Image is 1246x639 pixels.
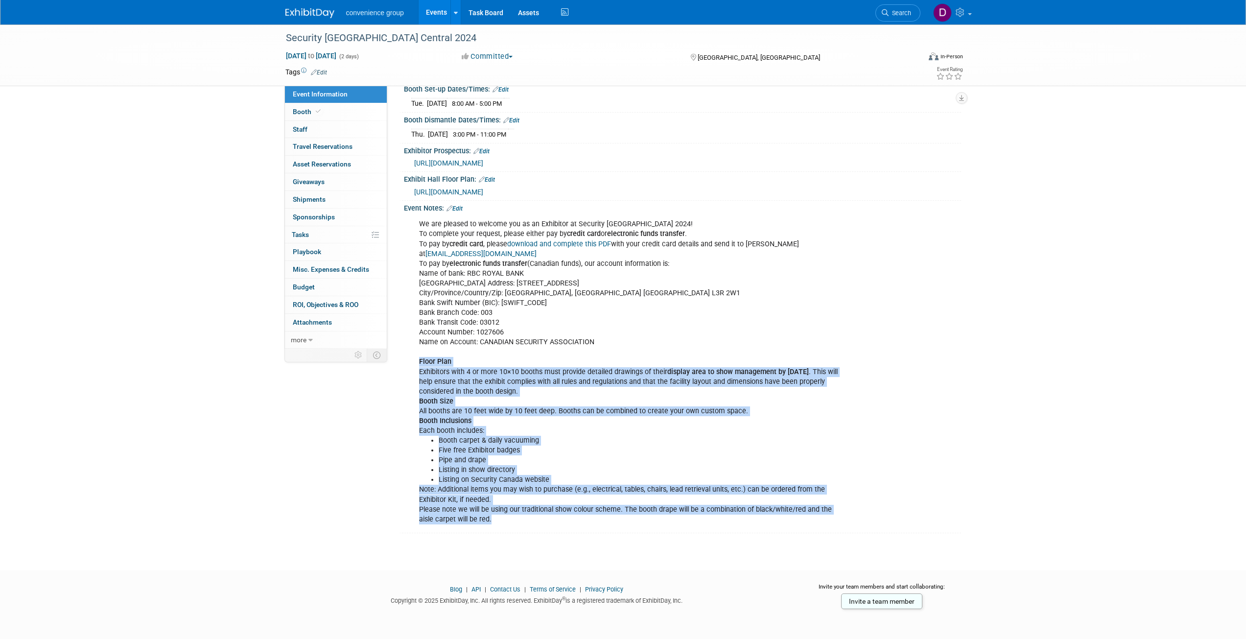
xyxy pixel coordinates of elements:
a: Tasks [285,226,387,243]
span: convenience group [346,9,404,17]
b: display area to show management by [DATE] [667,368,809,376]
a: Budget [285,279,387,296]
li: Pipe and drape [439,455,847,465]
a: Event Information [285,86,387,103]
td: Toggle Event Tabs [367,349,387,361]
div: Event Rating [936,67,963,72]
b: credit card [567,230,601,238]
span: | [522,586,528,593]
span: Shipments [293,195,326,203]
img: Diego Boechat [933,3,952,22]
a: Travel Reservations [285,138,387,155]
td: [DATE] [428,129,448,140]
a: Playbook [285,243,387,260]
a: [EMAIL_ADDRESS][DOMAIN_NAME] [425,250,537,258]
a: Blog [450,586,462,593]
b: Floor Plan [419,357,451,366]
td: Tue. [411,98,427,109]
td: Personalize Event Tab Strip [350,349,367,361]
td: Tags [285,67,327,77]
span: Event Information [293,90,348,98]
span: more [291,336,306,344]
div: Booth Dismantle Dates/Times: [404,113,961,125]
a: Edit [311,69,327,76]
b: electronic funds transfer [449,260,527,268]
a: API [471,586,481,593]
a: Search [875,4,920,22]
span: | [464,586,470,593]
a: Edit [503,117,519,124]
b: electronic funds transfer [607,230,685,238]
a: Edit [473,148,490,155]
div: Event Format [863,51,964,66]
a: Contact Us [490,586,520,593]
a: Asset Reservations [285,156,387,173]
div: Security [GEOGRAPHIC_DATA] Central 2024 [282,29,906,47]
button: Committed [458,51,517,62]
a: Edit [479,176,495,183]
td: Thu. [411,129,428,140]
span: Giveaways [293,178,325,186]
span: (2 days) [338,53,359,60]
a: download and complete this PDF [507,240,611,248]
span: [DATE] [DATE] [285,51,337,60]
a: Invite a team member [841,593,922,609]
b: Booth Size [419,397,453,405]
span: Booth [293,108,323,116]
span: to [306,52,316,60]
a: Misc. Expenses & Credits [285,261,387,278]
span: Attachments [293,318,332,326]
a: Terms of Service [530,586,576,593]
span: 3:00 PM - 11:00 PM [453,131,506,138]
span: Playbook [293,248,321,256]
a: Shipments [285,191,387,208]
a: Sponsorships [285,209,387,226]
a: ROI, Objectives & ROO [285,296,387,313]
td: [DATE] [427,98,447,109]
img: Format-Inperson.png [929,52,939,60]
span: Travel Reservations [293,142,353,150]
a: Edit [447,205,463,212]
div: Event Notes: [404,201,961,213]
div: Booth Set-up Dates/Times: [404,82,961,95]
li: Five free Exhibitor badges [439,446,847,455]
span: ROI, Objectives & ROO [293,301,358,308]
span: Budget [293,283,315,291]
span: | [482,586,489,593]
div: In-Person [940,53,963,60]
a: more [285,331,387,349]
div: Invite your team members and start collaborating: [803,583,961,597]
span: Asset Reservations [293,160,351,168]
span: Search [889,9,911,17]
div: Copyright © 2025 ExhibitDay, Inc. All rights reserved. ExhibitDay is a registered trademark of Ex... [285,594,789,605]
li: Listing in show directory [439,465,847,475]
span: Staff [293,125,307,133]
span: [GEOGRAPHIC_DATA], [GEOGRAPHIC_DATA] [698,54,820,61]
span: Sponsorships [293,213,335,221]
a: Booth [285,103,387,120]
img: ExhibitDay [285,8,334,18]
a: Staff [285,121,387,138]
b: Booth Inclusions [419,417,471,425]
sup: ® [562,596,565,601]
a: Giveaways [285,173,387,190]
div: Exhibitor Prospectus: [404,143,961,156]
span: 8:00 AM - 5:00 PM [452,100,502,107]
b: credit card [449,240,483,248]
span: Misc. Expenses & Credits [293,265,369,273]
li: Listing on Security Canada website [439,475,847,485]
i: Booth reservation complete [316,109,321,114]
span: | [577,586,584,593]
a: Attachments [285,314,387,331]
li: Booth carpet & daily vacuuming [439,436,847,446]
a: Edit [493,86,509,93]
span: Tasks [292,231,309,238]
a: [URL][DOMAIN_NAME] [414,188,483,196]
a: Privacy Policy [585,586,623,593]
div: We are pleased to welcome you as an Exhibitor at Security [GEOGRAPHIC_DATA] 2024! To complete you... [412,214,853,529]
a: [URL][DOMAIN_NAME] [414,159,483,167]
div: Exhibit Hall Floor Plan: [404,172,961,185]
